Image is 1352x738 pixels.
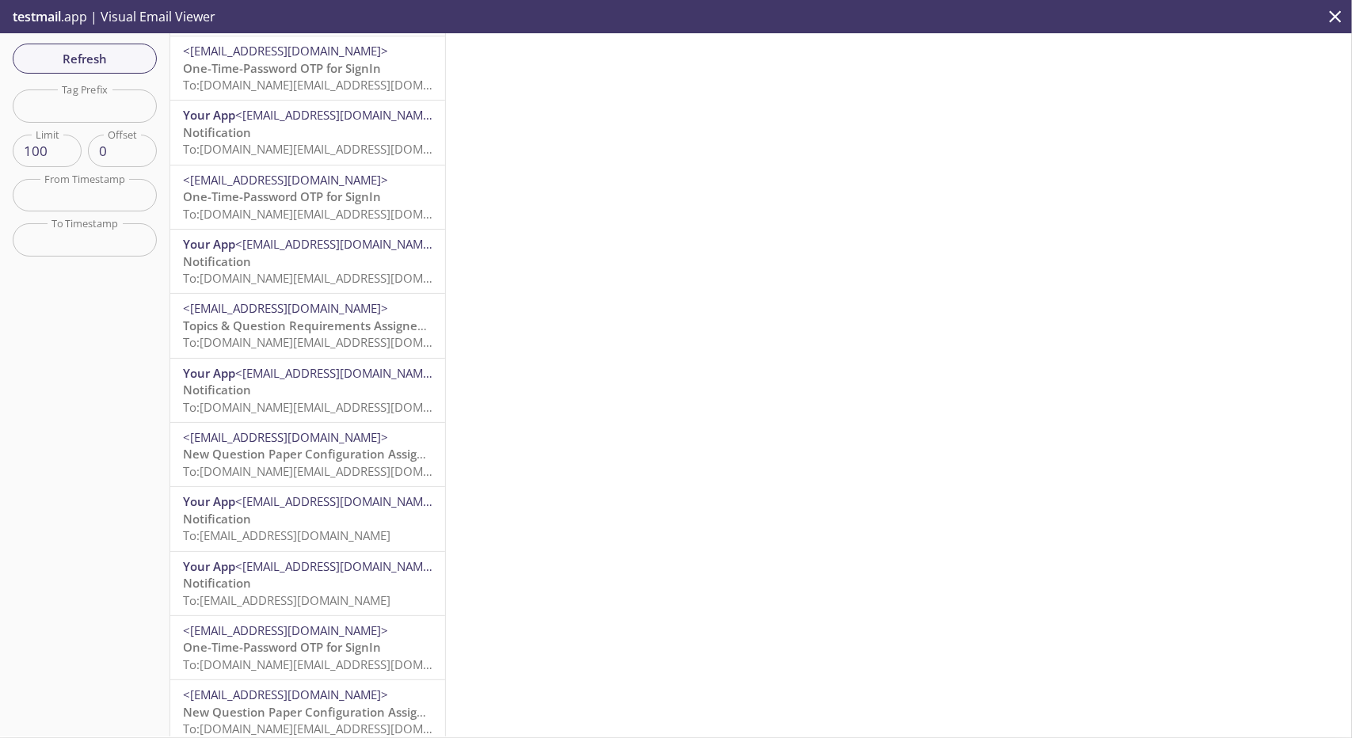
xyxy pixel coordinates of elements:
[183,236,235,252] span: Your App
[183,334,484,350] span: To: [DOMAIN_NAME][EMAIL_ADDRESS][DOMAIN_NAME]
[170,616,445,679] div: <[EMAIL_ADDRESS][DOMAIN_NAME]>One-Time-Password OTP for SignInTo:[DOMAIN_NAME][EMAIL_ADDRESS][DOM...
[170,423,445,486] div: <[EMAIL_ADDRESS][DOMAIN_NAME]>New Question Paper Configuration Assigned to YouTo:[DOMAIN_NAME][EM...
[183,365,235,381] span: Your App
[25,48,144,69] span: Refresh
[183,318,465,333] span: Topics & Question Requirements Assigned to You
[183,527,390,543] span: To: [EMAIL_ADDRESS][DOMAIN_NAME]
[183,399,484,415] span: To: [DOMAIN_NAME][EMAIL_ADDRESS][DOMAIN_NAME]
[170,230,445,293] div: Your App<[EMAIL_ADDRESS][DOMAIN_NAME]>NotificationTo:[DOMAIN_NAME][EMAIL_ADDRESS][DOMAIN_NAME]
[183,639,381,655] span: One-Time-Password OTP for SignIn
[183,446,479,462] span: New Question Paper Configuration Assigned to You
[183,704,479,720] span: New Question Paper Configuration Assigned to You
[183,124,251,140] span: Notification
[183,206,484,222] span: To: [DOMAIN_NAME][EMAIL_ADDRESS][DOMAIN_NAME]
[183,656,484,672] span: To: [DOMAIN_NAME][EMAIL_ADDRESS][DOMAIN_NAME]
[170,487,445,550] div: Your App<[EMAIL_ADDRESS][DOMAIN_NAME]>NotificationTo:[EMAIL_ADDRESS][DOMAIN_NAME]
[183,721,484,736] span: To: [DOMAIN_NAME][EMAIL_ADDRESS][DOMAIN_NAME]
[183,300,388,316] span: <[EMAIL_ADDRESS][DOMAIN_NAME]>
[183,107,235,123] span: Your App
[170,165,445,229] div: <[EMAIL_ADDRESS][DOMAIN_NAME]>One-Time-Password OTP for SignInTo:[DOMAIN_NAME][EMAIL_ADDRESS][DOM...
[183,622,388,638] span: <[EMAIL_ADDRESS][DOMAIN_NAME]>
[183,43,388,59] span: <[EMAIL_ADDRESS][DOMAIN_NAME]>
[235,236,440,252] span: <[EMAIL_ADDRESS][DOMAIN_NAME]>
[170,36,445,100] div: <[EMAIL_ADDRESS][DOMAIN_NAME]>One-Time-Password OTP for SignInTo:[DOMAIN_NAME][EMAIL_ADDRESS][DOM...
[170,101,445,164] div: Your App<[EMAIL_ADDRESS][DOMAIN_NAME]>NotificationTo:[DOMAIN_NAME][EMAIL_ADDRESS][DOMAIN_NAME]
[183,463,484,479] span: To: [DOMAIN_NAME][EMAIL_ADDRESS][DOMAIN_NAME]
[183,575,251,591] span: Notification
[235,493,440,509] span: <[EMAIL_ADDRESS][DOMAIN_NAME]>
[13,8,61,25] span: testmail
[183,60,381,76] span: One-Time-Password OTP for SignIn
[235,558,440,574] span: <[EMAIL_ADDRESS][DOMAIN_NAME]>
[170,294,445,357] div: <[EMAIL_ADDRESS][DOMAIN_NAME]>Topics & Question Requirements Assigned to YouTo:[DOMAIN_NAME][EMAI...
[183,687,388,702] span: <[EMAIL_ADDRESS][DOMAIN_NAME]>
[170,552,445,615] div: Your App<[EMAIL_ADDRESS][DOMAIN_NAME]>NotificationTo:[EMAIL_ADDRESS][DOMAIN_NAME]
[183,77,484,93] span: To: [DOMAIN_NAME][EMAIL_ADDRESS][DOMAIN_NAME]
[183,558,235,574] span: Your App
[183,592,390,608] span: To: [EMAIL_ADDRESS][DOMAIN_NAME]
[170,359,445,422] div: Your App<[EMAIL_ADDRESS][DOMAIN_NAME]>NotificationTo:[DOMAIN_NAME][EMAIL_ADDRESS][DOMAIN_NAME]
[183,270,484,286] span: To: [DOMAIN_NAME][EMAIL_ADDRESS][DOMAIN_NAME]
[183,382,251,398] span: Notification
[183,429,388,445] span: <[EMAIL_ADDRESS][DOMAIN_NAME]>
[183,511,251,527] span: Notification
[183,172,388,188] span: <[EMAIL_ADDRESS][DOMAIN_NAME]>
[235,107,440,123] span: <[EMAIL_ADDRESS][DOMAIN_NAME]>
[235,365,440,381] span: <[EMAIL_ADDRESS][DOMAIN_NAME]>
[183,253,251,269] span: Notification
[183,493,235,509] span: Your App
[13,44,157,74] button: Refresh
[183,141,484,157] span: To: [DOMAIN_NAME][EMAIL_ADDRESS][DOMAIN_NAME]
[183,188,381,204] span: One-Time-Password OTP for SignIn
